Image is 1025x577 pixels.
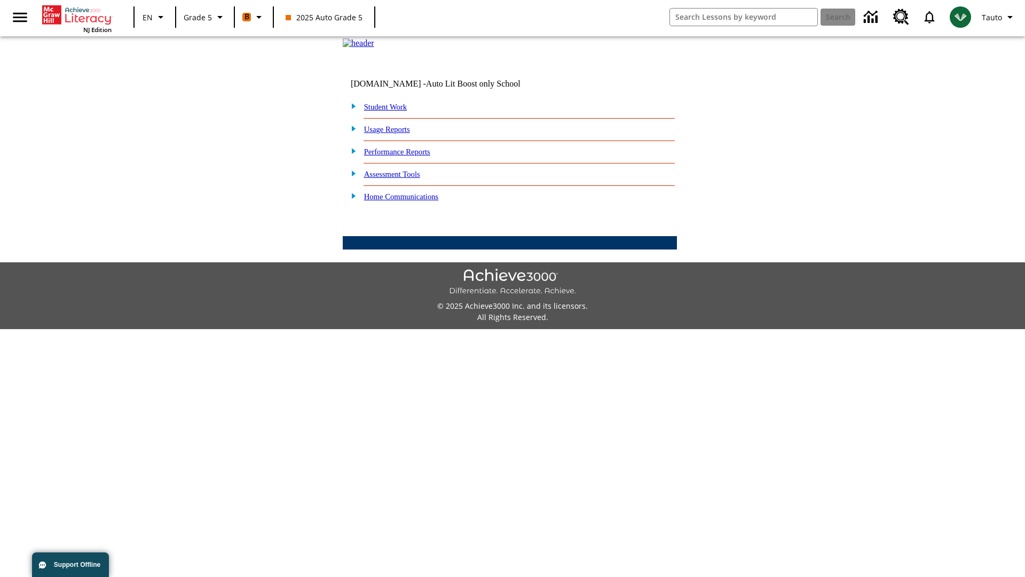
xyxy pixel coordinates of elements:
a: Data Center [857,3,887,32]
a: Resource Center, Will open in new tab [887,3,916,32]
button: Profile/Settings [977,7,1021,27]
input: search field [670,9,817,26]
a: Usage Reports [364,125,410,134]
a: Home Communications [364,192,439,201]
a: Assessment Tools [364,170,420,178]
img: plus.gif [345,123,357,133]
img: avatar image [950,6,971,28]
img: plus.gif [345,146,357,155]
button: Support Offline [32,552,109,577]
a: Performance Reports [364,147,430,156]
img: plus.gif [345,191,357,200]
img: plus.gif [345,168,357,178]
span: Support Offline [54,561,100,568]
span: Tauto [982,12,1002,23]
div: Home [42,3,112,34]
span: B [245,10,249,24]
span: EN [143,12,153,23]
button: Select a new avatar [943,3,977,31]
button: Language: EN, Select a language [138,7,172,27]
button: Boost Class color is orange. Change class color [238,7,270,27]
span: Grade 5 [184,12,212,23]
button: Grade: Grade 5, Select a grade [179,7,231,27]
span: 2025 Auto Grade 5 [286,12,362,23]
a: Student Work [364,103,407,111]
button: Open side menu [4,2,36,33]
nobr: Auto Lit Boost only School [426,79,521,88]
img: header [343,38,374,48]
img: Achieve3000 Differentiate Accelerate Achieve [449,269,576,296]
td: [DOMAIN_NAME] - [351,79,547,89]
a: Notifications [916,3,943,31]
span: NJ Edition [83,26,112,34]
img: plus.gif [345,101,357,111]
